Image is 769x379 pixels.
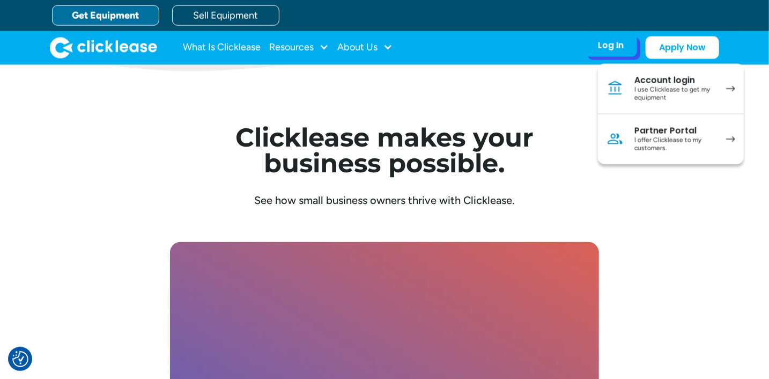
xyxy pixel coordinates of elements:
[50,37,157,59] a: home
[179,194,590,208] div: See how small business owners thrive with Clicklease.
[607,80,624,97] img: Bank icon
[598,64,744,114] a: Account loginI use Clicklease to get my equipment
[598,114,744,164] a: Partner PortalI offer Clicklease to my customers.
[52,5,159,26] a: Get Equipment
[634,126,715,136] div: Partner Portal
[269,37,329,59] div: Resources
[12,351,28,367] button: Consent Preferences
[646,37,719,59] a: Apply Now
[12,351,28,367] img: Revisit consent button
[726,136,735,142] img: arrow
[179,125,590,177] h1: Clicklease makes your business possible.
[50,37,157,59] img: Clicklease logo
[183,37,261,59] a: What Is Clicklease
[634,136,715,153] div: I offer Clicklease to my customers.
[634,86,715,103] div: I use Clicklease to get my equipment
[607,130,624,148] img: Person icon
[598,64,744,164] nav: Log In
[172,5,279,26] a: Sell Equipment
[726,86,735,92] img: arrow
[634,75,715,86] div: Account login
[337,37,393,59] div: About Us
[598,40,624,51] div: Log In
